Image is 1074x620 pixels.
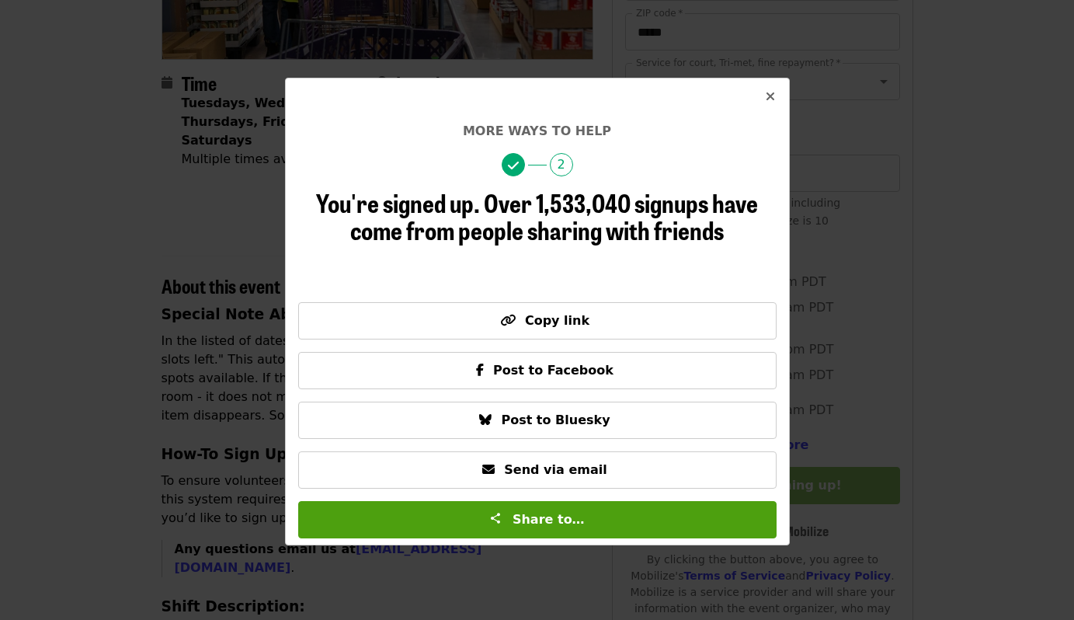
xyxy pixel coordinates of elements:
[316,184,480,221] span: You're signed up.
[479,413,492,427] i: bluesky icon
[298,501,777,538] button: Share to…
[493,363,613,378] span: Post to Facebook
[500,313,516,328] i: link icon
[298,402,777,439] button: Post to Bluesky
[489,512,502,524] img: Share
[482,462,495,477] i: envelope icon
[752,78,789,116] button: Close
[501,413,610,427] span: Post to Bluesky
[550,153,573,176] span: 2
[463,124,611,138] span: More ways to help
[766,89,775,104] i: times icon
[298,302,777,340] button: Copy link
[513,512,585,527] span: Share to…
[525,313,589,328] span: Copy link
[504,462,607,477] span: Send via email
[508,158,519,173] i: check icon
[298,451,777,489] button: Send via email
[298,352,777,389] button: Post to Facebook
[476,363,484,378] i: facebook-f icon
[350,184,758,248] span: Over 1,533,040 signups have come from people sharing with friends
